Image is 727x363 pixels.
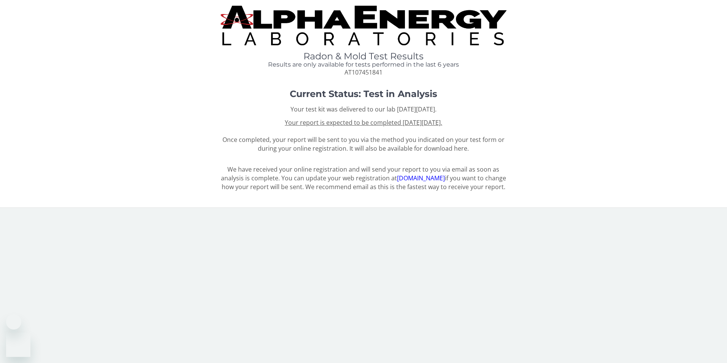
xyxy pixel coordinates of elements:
strong: Current Status: Test in Analysis [290,88,437,99]
h4: Results are only available for tests performed in the last 6 years [221,61,507,68]
u: Your report is expected to be completed [DATE][DATE]. [285,118,442,127]
p: Your test kit was delivered to our lab [DATE][DATE]. [221,105,507,114]
iframe: Button to launch messaging window [6,333,30,357]
a: [DOMAIN_NAME] [397,174,445,182]
p: We have received your online registration and will send your report to you via email as soon as a... [221,165,507,191]
span: AT107451841 [344,68,383,76]
iframe: Close message [6,314,21,330]
img: TightCrop.jpg [221,6,507,45]
span: Once completed, your report will be sent to you via the method you indicated on your test form or... [222,118,505,153]
h1: Radon & Mold Test Results [221,51,507,61]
